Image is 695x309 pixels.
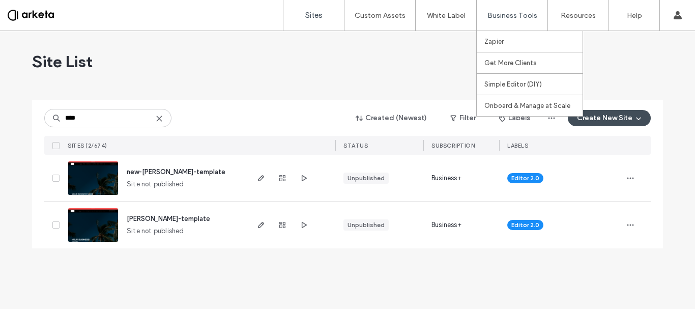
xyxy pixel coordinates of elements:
button: Created (Newest) [347,110,436,126]
label: Business Tools [487,11,537,20]
span: Site not published [127,226,184,236]
a: new-[PERSON_NAME]-template [127,168,225,176]
span: Business+ [431,220,461,230]
span: Site List [32,51,93,72]
label: White Label [427,11,466,20]
a: Get More Clients [484,52,583,73]
label: Help [627,11,642,20]
a: Zapier [484,31,583,52]
div: Unpublished [347,220,385,230]
span: Site not published [127,179,184,189]
label: Zapier [484,38,504,45]
span: STATUS [343,142,368,149]
a: Simple Editor (DIY) [484,74,583,95]
label: Resources [561,11,596,20]
span: SITES (2/674) [68,142,107,149]
span: Editor 2.0 [511,174,539,183]
label: Onboard & Manage at Scale [484,102,570,109]
a: Onboard & Manage at Scale [484,95,583,116]
span: LABELS [507,142,528,149]
label: Sites [305,11,323,20]
span: Help [23,7,44,16]
button: Create New Site [568,110,651,126]
button: Labels [490,110,539,126]
span: SUBSCRIPTION [431,142,475,149]
a: [PERSON_NAME]-template [127,215,210,222]
span: Business+ [431,173,461,183]
div: Unpublished [347,174,385,183]
span: Editor 2.0 [511,220,539,230]
label: Custom Assets [355,11,406,20]
label: Get More Clients [484,59,537,67]
label: Simple Editor (DIY) [484,80,542,88]
button: Filter [440,110,486,126]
